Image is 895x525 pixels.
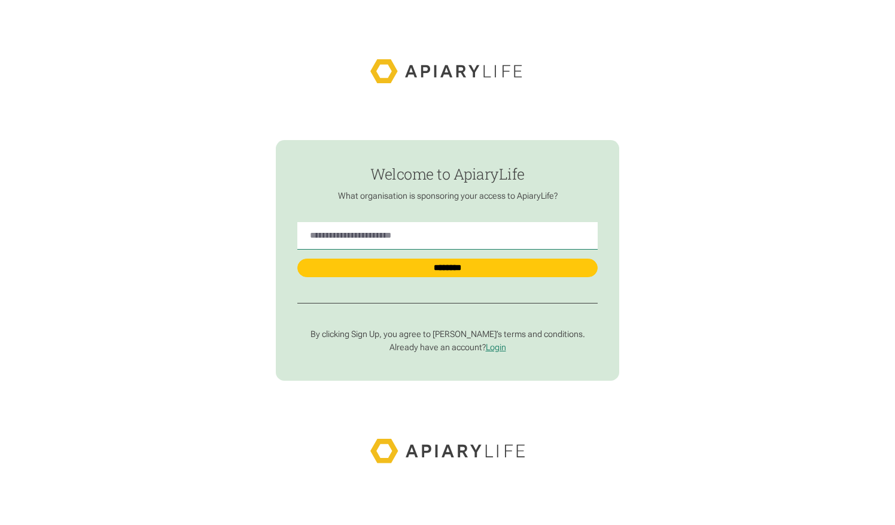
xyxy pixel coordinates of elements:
[486,342,506,353] a: Login
[297,342,598,353] p: Already have an account?
[297,191,598,202] p: What organisation is sponsoring your access to ApiaryLife?
[297,329,598,340] p: By clicking Sign Up, you agree to [PERSON_NAME]’s terms and conditions.
[297,166,598,183] h1: Welcome to ApiaryLife
[276,140,619,381] form: find-employer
